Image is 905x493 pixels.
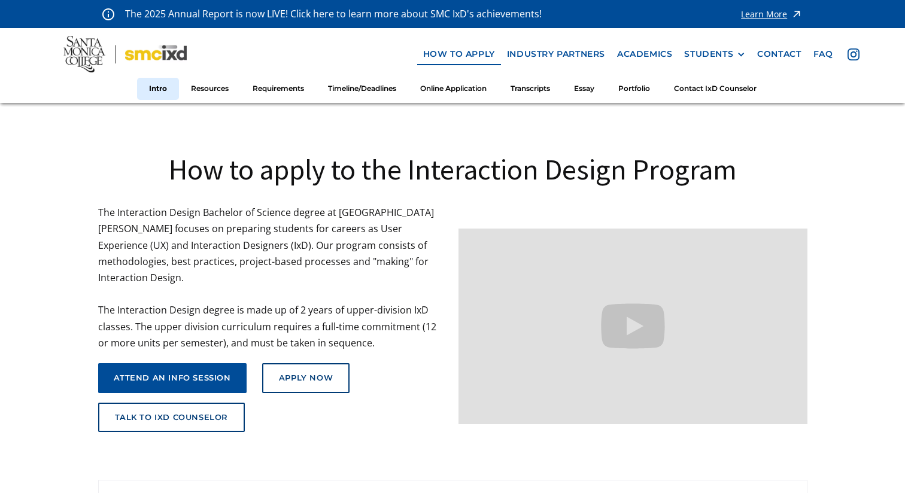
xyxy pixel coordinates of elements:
[63,36,187,72] img: Santa Monica College - SMC IxD logo
[102,8,114,20] img: icon - information - alert
[179,78,241,100] a: Resources
[98,151,807,188] h1: How to apply to the Interaction Design Program
[408,78,499,100] a: Online Application
[684,49,745,59] div: STUDENTS
[499,78,562,100] a: Transcripts
[417,43,501,65] a: how to apply
[791,6,803,22] img: icon - arrow - alert
[741,6,803,22] a: Learn More
[611,43,678,65] a: Academics
[807,43,839,65] a: faq
[684,49,733,59] div: STUDENTS
[848,48,860,60] img: icon - instagram
[98,363,247,393] a: attend an info session
[741,10,787,19] div: Learn More
[501,43,611,65] a: industry partners
[137,78,179,100] a: Intro
[262,363,350,393] a: Apply Now
[751,43,807,65] a: contact
[125,6,543,22] p: The 2025 Annual Report is now LIVE! Click here to learn more about SMC IxD's achievements!
[316,78,408,100] a: Timeline/Deadlines
[662,78,769,100] a: Contact IxD Counselor
[114,373,231,383] div: attend an info session
[241,78,316,100] a: Requirements
[98,205,447,351] p: The Interaction Design Bachelor of Science degree at [GEOGRAPHIC_DATA][PERSON_NAME] focuses on pr...
[115,413,229,422] div: talk to ixd counselor
[98,403,245,433] a: talk to ixd counselor
[279,373,333,383] div: Apply Now
[458,229,807,424] iframe: Design your future with a Bachelor's Degree in Interaction Design from Santa Monica College
[562,78,606,100] a: Essay
[606,78,662,100] a: Portfolio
